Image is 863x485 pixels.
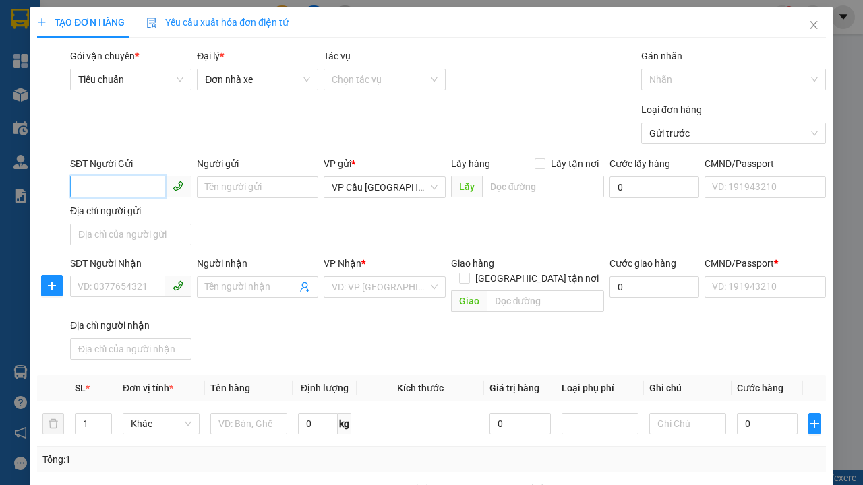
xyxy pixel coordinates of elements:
[42,280,62,291] span: plus
[205,69,310,90] span: Đơn nhà xe
[78,69,183,90] span: Tiêu chuẩn
[41,275,63,296] button: plus
[609,276,699,298] input: Cước giao hàng
[210,413,287,434] input: VD: Bàn, Ghế
[123,383,173,393] span: Đơn vị tính
[70,203,191,218] div: Địa chỉ người gửi
[332,177,437,197] span: VP Cầu Sài Gòn
[556,375,643,401] th: Loại phụ phí
[737,383,783,393] span: Cước hàng
[545,156,604,171] span: Lấy tận nơi
[324,51,351,61] label: Tác vụ
[486,290,603,312] input: Dọc đường
[70,338,191,360] input: Địa chỉ của người nhận
[197,256,318,271] div: Người nhận
[70,256,191,271] div: SĐT Người Nhận
[299,282,310,292] span: user-add
[609,158,670,169] label: Cước lấy hàng
[450,158,489,169] span: Lấy hàng
[197,51,224,61] span: Đại lý
[146,18,157,28] img: icon
[470,271,604,286] span: [GEOGRAPHIC_DATA] tận nơi
[70,224,191,245] input: Địa chỉ của người gửi
[397,383,444,393] span: Kích thước
[450,290,486,312] span: Giao
[301,383,349,393] span: Định lượng
[609,176,699,198] input: Cước lấy hàng
[173,280,183,291] span: phone
[37,17,125,28] span: TẠO ĐƠN HÀNG
[705,156,826,171] div: CMND/Passport
[450,176,481,197] span: Lấy
[649,123,818,143] span: Gửi trước
[809,418,820,429] span: plus
[481,176,603,197] input: Dọc đường
[795,7,833,44] button: Close
[643,375,731,401] th: Ghi chú
[324,258,361,269] span: VP Nhận
[75,383,86,393] span: SL
[42,413,64,434] button: delete
[210,383,250,393] span: Tên hàng
[70,318,191,333] div: Địa chỉ người nhận
[173,181,183,191] span: phone
[609,258,676,269] label: Cước giao hàng
[808,20,819,30] span: close
[808,413,821,434] button: plus
[37,18,47,27] span: plus
[146,17,289,28] span: Yêu cầu xuất hóa đơn điện tử
[489,413,550,434] input: 0
[705,256,826,271] div: CMND/Passport
[338,413,351,434] span: kg
[641,104,702,115] label: Loại đơn hàng
[641,51,682,61] label: Gán nhãn
[324,156,445,171] div: VP gửi
[70,156,191,171] div: SĐT Người Gửi
[131,414,191,434] span: Khác
[42,452,334,467] div: Tổng: 1
[450,258,494,269] span: Giao hàng
[70,51,139,61] span: Gói vận chuyển
[489,383,539,393] span: Giá trị hàng
[649,413,725,434] input: Ghi Chú
[197,156,318,171] div: Người gửi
